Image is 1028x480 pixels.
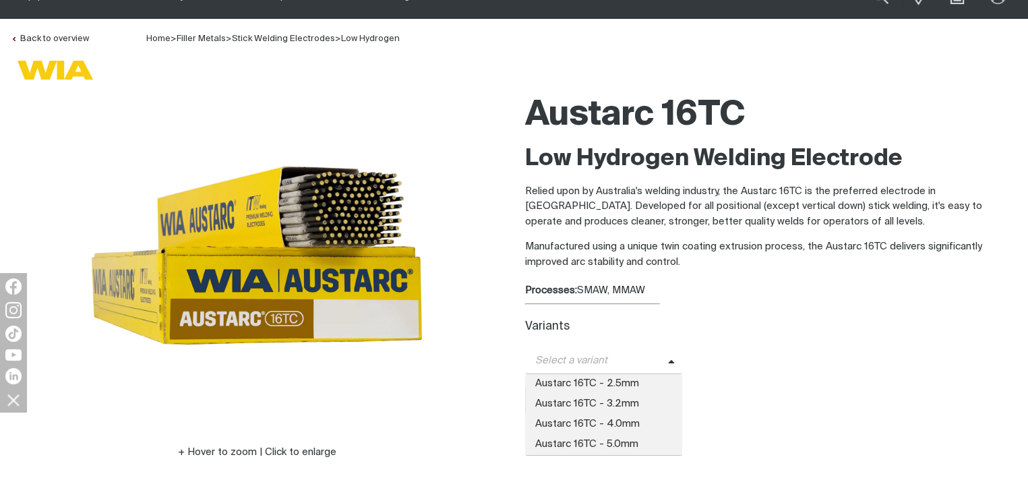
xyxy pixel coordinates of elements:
a: Back to overview [11,34,89,43]
label: Variants [525,321,570,332]
span: Austarc 16TC - 5.0mm [525,435,683,455]
a: Home [146,33,171,43]
img: hide socials [2,388,25,411]
strong: Processes: [525,285,577,295]
h2: Low Hydrogen Welding Electrode [525,144,1018,174]
span: Austarc 16TC - 2.5mm [525,374,683,394]
a: Filler Metals [177,34,226,43]
img: LinkedIn [5,368,22,384]
span: Select a variant [525,353,668,369]
p: Relied upon by Australia's welding industry, the Austarc 16TC is the preferred electrode in [GEOG... [525,184,1018,230]
span: > [335,34,341,43]
span: > [226,34,232,43]
img: YouTube [5,349,22,361]
span: Austarc 16TC - 3.2mm [525,394,683,415]
span: Austarc 16TC - 4.0mm [525,415,683,435]
img: Instagram [5,302,22,318]
img: Facebook [5,278,22,295]
h1: Austarc 16TC [525,94,1018,138]
span: Home [146,34,171,43]
img: TikTok [5,326,22,342]
button: Hover to zoom | Click to enlarge [170,444,344,460]
a: Low Hydrogen [341,34,400,43]
p: Manufactured using a unique twin coating extrusion process, the Austarc 16TC delivers significant... [525,239,1018,270]
img: Austarc 16TC [88,87,425,424]
a: Stick Welding Electrodes [232,34,335,43]
div: SMAW, MMAW [525,283,1018,299]
span: > [171,34,177,43]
